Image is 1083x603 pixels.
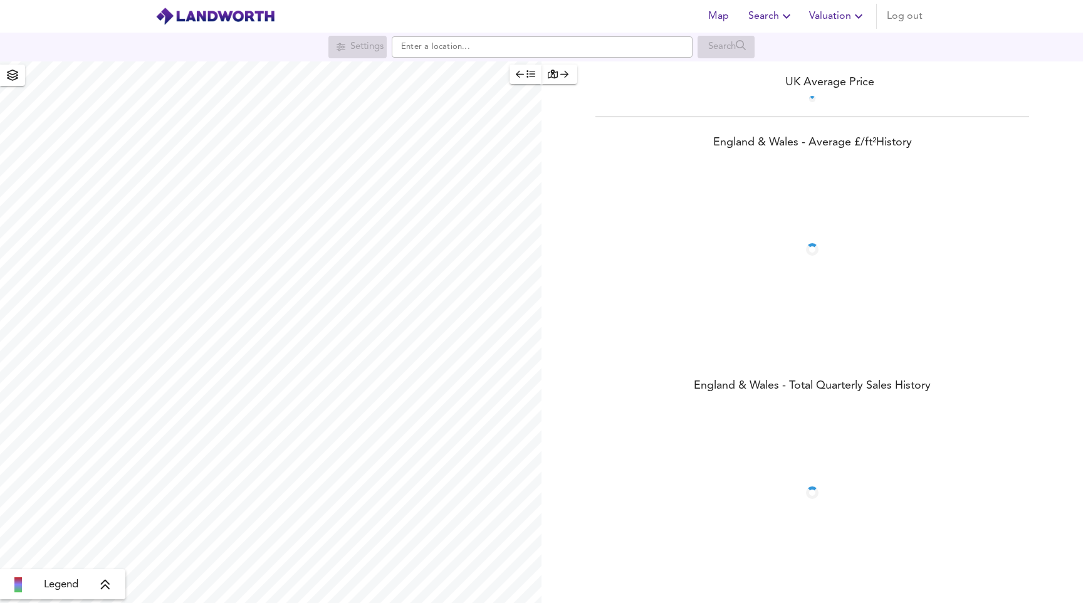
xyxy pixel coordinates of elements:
[743,4,799,29] button: Search
[703,8,733,25] span: Map
[44,577,78,592] span: Legend
[155,7,275,26] img: logo
[541,135,1083,152] div: England & Wales - Average £/ ft² History
[541,74,1083,91] div: UK Average Price
[698,36,755,58] div: Search for a location first or explore the map
[809,8,866,25] span: Valuation
[392,36,693,58] input: Enter a location...
[541,378,1083,396] div: England & Wales - Total Quarterly Sales History
[804,4,871,29] button: Valuation
[748,8,794,25] span: Search
[698,4,738,29] button: Map
[882,4,928,29] button: Log out
[328,36,387,58] div: Search for a location first or explore the map
[887,8,923,25] span: Log out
